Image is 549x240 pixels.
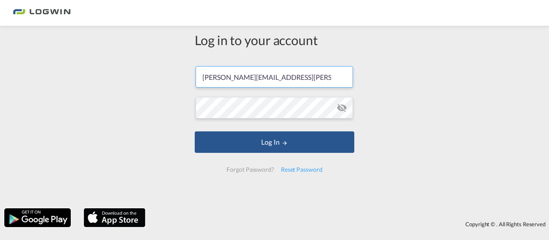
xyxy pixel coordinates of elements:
button: LOGIN [195,131,354,153]
div: Forgot Password? [223,162,277,177]
input: Enter email/phone number [196,66,353,88]
img: apple.png [83,207,146,228]
div: Reset Password [278,162,326,177]
md-icon: icon-eye-off [337,103,347,113]
div: Log in to your account [195,31,354,49]
div: Copyright © . All Rights Reserved [150,217,549,231]
img: google.png [3,207,72,228]
img: bc73a0e0d8c111efacd525e4c8ad7d32.png [13,3,71,23]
